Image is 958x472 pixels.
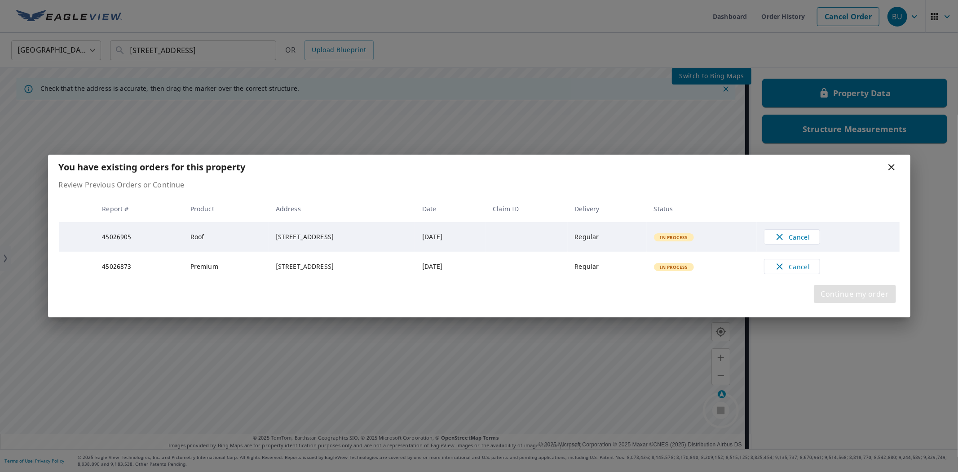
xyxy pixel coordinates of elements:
div: [STREET_ADDRESS] [276,232,408,241]
span: Cancel [773,232,811,242]
td: Premium [183,252,269,281]
th: Claim ID [486,196,567,222]
span: In Process [655,234,693,240]
div: [STREET_ADDRESS] [276,262,408,271]
td: Regular [568,252,647,281]
p: Review Previous Orders or Continue [59,179,900,190]
td: Regular [568,222,647,252]
td: 45026873 [95,252,183,281]
td: [DATE] [415,222,486,252]
b: You have existing orders for this property [59,161,246,173]
th: Report # [95,196,183,222]
th: Date [415,196,486,222]
button: Cancel [764,259,820,274]
th: Address [269,196,415,222]
td: Roof [183,222,269,252]
th: Delivery [568,196,647,222]
span: Continue my order [821,288,889,300]
span: Cancel [773,261,811,272]
th: Status [647,196,757,222]
span: In Process [655,264,693,270]
td: 45026905 [95,222,183,252]
button: Cancel [764,229,820,245]
td: [DATE] [415,252,486,281]
button: Continue my order [814,285,896,303]
th: Product [183,196,269,222]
